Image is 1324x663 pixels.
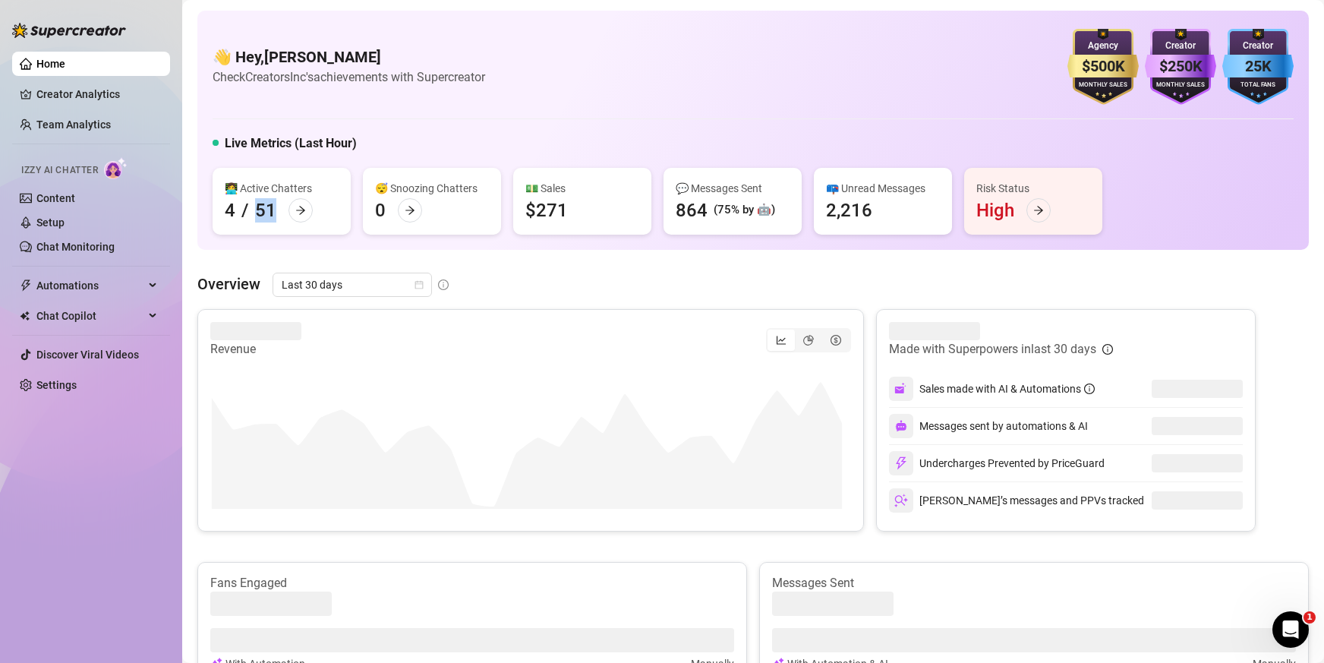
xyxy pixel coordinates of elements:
div: 📪 Unread Messages [826,180,940,197]
img: purple-badge-B9DA21FR.svg [1145,29,1216,105]
article: Overview [197,273,260,295]
div: Total Fans [1222,81,1294,90]
article: Revenue [210,340,301,358]
article: Made with Superpowers in last 30 days [889,340,1096,358]
a: Content [36,192,75,204]
div: 4 [225,198,235,223]
div: 864 [676,198,708,223]
div: 25K [1222,55,1294,78]
article: Messages Sent [772,575,1296,592]
div: Risk Status [976,180,1090,197]
div: Undercharges Prevented by PriceGuard [889,451,1105,475]
a: Discover Viral Videos [36,349,139,361]
div: Sales made with AI & Automations [919,380,1095,397]
div: 👩‍💻 Active Chatters [225,180,339,197]
div: 😴 Snoozing Chatters [375,180,489,197]
div: [PERSON_NAME]’s messages and PPVs tracked [889,488,1144,513]
span: info-circle [1084,384,1095,394]
div: $500K [1067,55,1139,78]
h5: Live Metrics (Last Hour) [225,134,357,153]
div: Agency [1067,39,1139,53]
div: segmented control [766,328,851,352]
a: Team Analytics [36,118,111,131]
div: Monthly Sales [1067,81,1139,90]
span: calendar [415,280,424,289]
div: 2,216 [826,198,872,223]
img: logo-BBDzfeDw.svg [12,23,126,38]
img: gold-badge-CigiZidd.svg [1067,29,1139,105]
a: Chat Monitoring [36,241,115,253]
span: info-circle [1102,344,1113,355]
div: 0 [375,198,386,223]
div: Creator [1222,39,1294,53]
a: Home [36,58,65,70]
img: svg%3e [894,382,908,396]
article: Check CreatorsInc's achievements with Supercreator [213,68,485,87]
a: Creator Analytics [36,82,158,106]
article: Fans Engaged [210,575,734,592]
div: 💵 Sales [525,180,639,197]
span: thunderbolt [20,279,32,292]
img: Chat Copilot [20,311,30,321]
div: $250K [1145,55,1216,78]
div: Messages sent by automations & AI [889,414,1088,438]
span: Izzy AI Chatter [21,163,98,178]
span: pie-chart [803,335,814,346]
span: 1 [1304,611,1316,624]
span: Last 30 days [282,273,423,296]
span: Automations [36,273,144,298]
span: arrow-right [1033,205,1044,216]
span: line-chart [776,335,787,346]
div: 💬 Messages Sent [676,180,790,197]
iframe: Intercom live chat [1272,611,1309,648]
div: (75% by 🤖) [714,201,775,219]
div: Creator [1145,39,1216,53]
img: svg%3e [895,420,907,432]
span: dollar-circle [831,335,841,346]
img: blue-badge-DgoSNQY1.svg [1222,29,1294,105]
div: 51 [255,198,276,223]
h4: 👋 Hey, [PERSON_NAME] [213,46,485,68]
a: Setup [36,216,65,229]
span: info-circle [438,279,449,290]
a: Settings [36,379,77,391]
div: Monthly Sales [1145,81,1216,90]
span: arrow-right [405,205,415,216]
img: svg%3e [894,456,908,470]
span: Chat Copilot [36,304,144,328]
span: arrow-right [295,205,306,216]
div: $271 [525,198,568,223]
img: svg%3e [894,494,908,507]
img: AI Chatter [104,157,128,179]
